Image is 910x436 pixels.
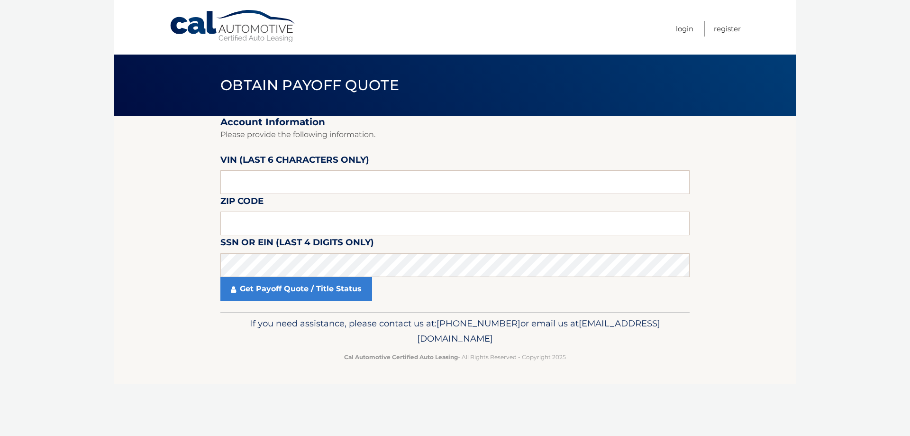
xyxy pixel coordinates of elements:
label: Zip Code [220,194,264,212]
a: Register [714,21,741,37]
label: VIN (last 6 characters only) [220,153,369,170]
span: Obtain Payoff Quote [220,76,399,94]
strong: Cal Automotive Certified Auto Leasing [344,353,458,361]
a: Login [676,21,693,37]
h2: Account Information [220,116,690,128]
a: Cal Automotive [169,9,297,43]
p: Please provide the following information. [220,128,690,141]
label: SSN or EIN (last 4 digits only) [220,235,374,253]
p: - All Rights Reserved - Copyright 2025 [227,352,683,362]
span: [PHONE_NUMBER] [437,318,520,329]
a: Get Payoff Quote / Title Status [220,277,372,301]
p: If you need assistance, please contact us at: or email us at [227,316,683,346]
